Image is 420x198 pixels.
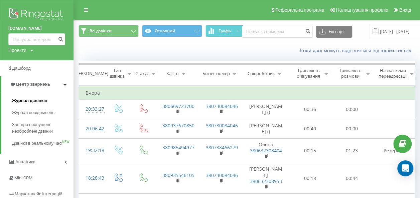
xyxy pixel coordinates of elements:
[162,103,194,109] a: 380669723700
[289,119,331,138] td: 00:40
[397,160,413,176] div: Open Intercom Messenger
[205,25,244,37] button: Графік
[86,122,99,135] div: 20:06:42
[373,138,416,163] td: Резервна
[12,140,62,147] span: Дзвінки в реальному часі
[378,68,407,79] div: Назва схеми переадресації
[295,68,321,79] div: Тривалість очікування
[15,191,62,196] span: Маркетплейс інтеграцій
[79,25,139,37] button: Всі дзвінки
[202,71,230,76] div: Бізнес номер
[331,119,373,138] td: 00:00
[12,95,74,107] a: Журнал дзвінків
[219,29,232,33] span: Графік
[331,100,373,119] td: 00:00
[8,25,65,32] a: [DOMAIN_NAME]
[162,172,194,178] a: 380935546105
[289,100,331,119] td: 00:36
[166,71,179,76] div: Клієнт
[15,159,35,164] span: Аналiтика
[14,175,32,180] span: Mini CRM
[12,119,74,137] a: Звіт про пропущені необроблені дзвінки
[162,122,194,129] a: 380937670850
[12,107,74,119] a: Журнал повідомлень
[12,109,54,116] span: Журнал повідомлень
[336,7,388,13] span: Налаштування профілю
[399,7,411,13] span: Вихід
[206,122,238,129] a: 380730084046
[289,163,331,194] td: 00:18
[16,82,50,87] span: Центр звернень
[110,68,125,79] div: Тип дзвінка
[275,7,324,13] span: Реферальна програма
[86,144,99,157] div: 19:32:18
[86,172,99,185] div: 18:28:43
[206,172,238,178] a: 380730084046
[337,68,363,79] div: Тривалість розмови
[142,25,202,37] button: Основний
[12,97,47,104] span: Журнал дзвінків
[162,144,194,151] a: 380985494977
[316,26,352,38] button: Експорт
[75,71,108,76] div: [PERSON_NAME]
[250,147,282,154] a: 380632308404
[243,100,289,119] td: [PERSON_NAME] ()
[1,76,74,92] a: Центр звернень
[12,121,70,135] span: Звіт про пропущені необроблені дзвінки
[243,138,289,163] td: Олена
[242,26,313,38] input: Пошук за номером
[206,144,238,151] a: 380738466279
[90,28,112,34] span: Всі дзвінки
[289,138,331,163] td: 00:15
[8,33,65,45] input: Пошук за номером
[243,163,289,194] td: [PERSON_NAME]
[331,163,373,194] td: 00:44
[206,103,238,109] a: 380730084046
[12,137,74,149] a: Дзвінки в реальному часіNEW
[8,7,65,23] img: Ringostat logo
[86,103,99,116] div: 20:33:27
[135,71,149,76] div: Статус
[247,71,275,76] div: Співробітник
[12,66,31,71] span: Дашборд
[331,138,373,163] td: 01:23
[243,119,289,138] td: [PERSON_NAME] ()
[250,178,282,184] a: 380632308953
[8,47,26,54] div: Проекти
[300,47,415,54] a: Коли дані можуть відрізнятися вiд інших систем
